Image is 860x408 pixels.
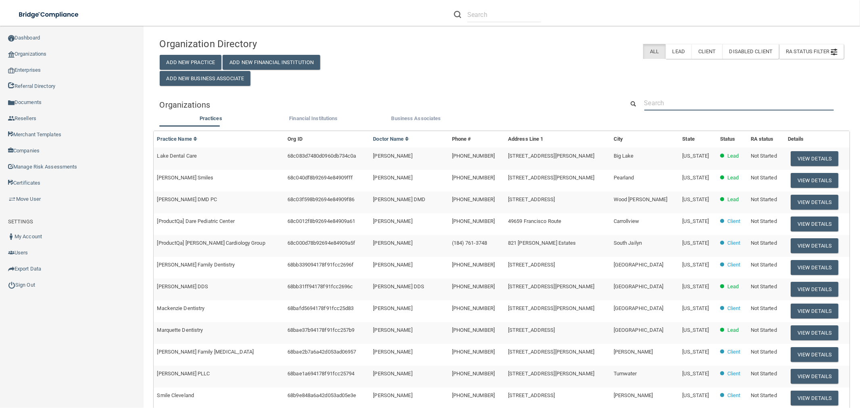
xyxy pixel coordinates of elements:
[727,325,739,335] p: Lead
[727,151,739,161] p: Lead
[614,327,664,333] span: [GEOGRAPHIC_DATA]
[666,44,691,59] label: Lead
[287,218,355,224] span: 68c0012f8b92694e84909a61
[8,100,15,106] img: icon-documents.8dae5593.png
[287,327,354,333] span: 68bae37b94178f91fcc257b9
[452,283,495,289] span: [PHONE_NUMBER]
[717,131,748,148] th: Status
[610,131,679,148] th: City
[614,196,668,202] span: Wood [PERSON_NAME]
[452,349,495,355] span: [PHONE_NUMBER]
[683,283,709,289] span: [US_STATE]
[614,283,664,289] span: [GEOGRAPHIC_DATA]
[508,175,594,181] span: [STREET_ADDRESS][PERSON_NAME]
[791,173,838,188] button: View Details
[266,114,361,123] label: Financial Institutions
[727,238,741,248] p: Client
[727,216,741,226] p: Client
[452,371,495,377] span: [PHONE_NUMBER]
[751,218,777,224] span: Not Started
[200,115,222,121] span: Practices
[452,175,495,181] span: [PHONE_NUMBER]
[683,349,709,355] span: [US_STATE]
[643,44,665,59] label: All
[157,175,214,181] span: [PERSON_NAME] Smiles
[287,153,356,159] span: 68c083d7480d0960db734c0a
[373,305,412,311] span: [PERSON_NAME]
[791,216,838,231] button: View Details
[157,153,197,159] span: Lake Dental Care
[727,260,741,270] p: Client
[683,175,709,181] span: [US_STATE]
[751,305,777,311] span: Not Started
[369,114,464,123] label: Business Associates
[791,325,838,340] button: View Details
[160,39,380,49] h4: Organization Directory
[791,238,838,253] button: View Details
[157,218,235,224] span: [ProductQa] Dare Pediatric Center
[157,349,254,355] span: [PERSON_NAME] Family [MEDICAL_DATA]
[683,371,709,377] span: [US_STATE]
[373,196,425,202] span: [PERSON_NAME] DMD
[679,131,717,148] th: State
[614,349,653,355] span: [PERSON_NAME]
[223,55,320,70] button: Add New Financial Institution
[365,114,468,125] li: Business Associate
[373,327,412,333] span: [PERSON_NAME]
[8,51,15,58] img: organization-icon.f8decf85.png
[454,11,461,18] img: ic-search.3b580494.png
[727,304,741,313] p: Client
[751,196,777,202] span: Not Started
[791,151,838,166] button: View Details
[12,6,86,23] img: bridge_compliance_login_screen.278c3ca4.svg
[751,327,777,333] span: Not Started
[452,153,495,159] span: [PHONE_NUMBER]
[8,35,15,42] img: ic_dashboard_dark.d01f4a41.png
[723,44,779,59] label: Disabled Client
[8,217,33,227] label: SETTINGS
[683,218,709,224] span: [US_STATE]
[791,282,838,297] button: View Details
[8,195,16,203] img: briefcase.64adab9b.png
[373,240,412,246] span: [PERSON_NAME]
[373,392,412,398] span: [PERSON_NAME]
[791,369,838,384] button: View Details
[791,304,838,318] button: View Details
[160,100,612,109] h5: Organizations
[614,175,634,181] span: Pearland
[785,131,850,148] th: Details
[727,347,741,357] p: Client
[373,136,409,142] a: Doctor Name
[508,240,576,246] span: 821 [PERSON_NAME] Estates
[287,240,355,246] span: 68c000d78b92694e84909a5f
[157,262,235,268] span: [PERSON_NAME] Family Dentistry
[8,250,15,256] img: icon-users.e205127d.png
[683,240,709,246] span: [US_STATE]
[8,281,15,289] img: ic_power_dark.7ecde6b1.png
[8,266,15,272] img: icon-export.b9366987.png
[391,115,441,121] span: Business Associates
[157,136,198,142] a: Practice Name
[157,196,217,202] span: [PERSON_NAME] DMD PC
[373,262,412,268] span: [PERSON_NAME]
[373,371,412,377] span: [PERSON_NAME]
[289,115,337,121] span: Financial Institutions
[751,153,777,159] span: Not Started
[791,391,838,406] button: View Details
[262,114,365,125] li: Financial Institutions
[157,305,205,311] span: Mackenzie Dentistry
[287,196,354,202] span: 68c03f598b92694e84909f86
[791,347,838,362] button: View Details
[644,96,834,110] input: Search
[691,44,723,59] label: Client
[508,371,594,377] span: [STREET_ADDRESS][PERSON_NAME]
[452,305,495,311] span: [PHONE_NUMBER]
[614,218,639,224] span: Carrollview
[751,371,777,377] span: Not Started
[157,327,203,333] span: Marquette Dentistry
[160,114,262,125] li: Practices
[287,392,356,398] span: 68b9e848a6a42d053ad05e3e
[751,262,777,268] span: Not Started
[751,349,777,355] span: Not Started
[287,371,354,377] span: 68bae1a694178f91fcc25794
